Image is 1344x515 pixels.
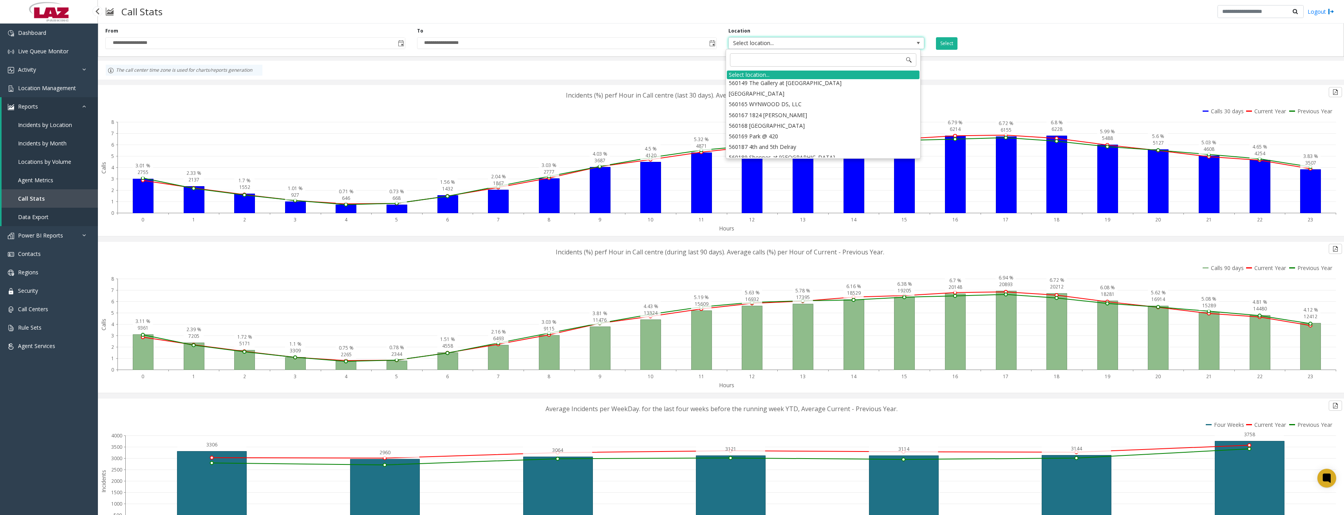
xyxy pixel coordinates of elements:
text: 5 [111,153,114,160]
text: 2.33 % [186,170,201,176]
text: 20893 [999,281,1013,288]
text: 1867 [493,180,504,187]
a: Call Stats [2,189,98,208]
text: 17395 [796,294,810,301]
text: 2 [243,216,246,223]
text: 1432 [442,185,453,192]
img: 'icon' [8,104,14,110]
text: 0 [141,216,144,223]
text: 9 [598,216,601,223]
text: 1000 [111,500,122,507]
img: 'icon' [8,343,14,350]
text: 6 [111,298,114,305]
text: 2 [111,187,114,194]
text: 0 [141,373,144,380]
text: 2777 [544,169,555,175]
text: 5 [395,216,398,223]
a: Logout [1308,7,1334,16]
span: Dashboard [18,29,46,36]
img: 'icon' [8,288,14,294]
text: 9361 [137,325,148,331]
text: 2137 [188,176,199,183]
text: 5.19 % [694,294,709,301]
text: 646 [342,195,350,201]
a: Incidents by Month [2,134,98,152]
text: 5.32 % [694,136,709,143]
text: 9115 [544,325,555,332]
text: 0.75 % [339,345,354,351]
text: 5.62 % [1151,289,1166,296]
text: 16914 [1151,296,1165,303]
text: 3.03 % [542,162,556,169]
text: 8 [547,373,550,380]
text: 17 [1003,216,1008,223]
img: logout [1328,7,1334,16]
text: 4871 [696,143,707,149]
text: 2000 [111,478,122,484]
text: 6.72 % [999,120,1013,127]
text: 3064 [552,447,564,453]
text: 20212 [1050,283,1064,290]
text: 5.6 % [1152,133,1164,140]
text: 2.04 % [491,173,506,180]
text: 8 [111,119,114,125]
text: 20 [1155,216,1161,223]
text: 5.03 % [1201,139,1216,146]
text: 16 [952,373,958,380]
text: 16932 [745,296,759,303]
text: 3 [111,332,114,339]
text: 3306 [206,441,217,448]
text: 4558 [442,343,453,349]
text: 0.73 % [389,188,404,195]
text: 1.01 % [288,185,303,192]
text: 5.63 % [745,289,760,296]
text: 14 [851,216,857,223]
text: 5.99 % [1100,128,1115,135]
h3: Call Stats [117,2,166,21]
text: 11476 [593,317,607,323]
text: 4.81 % [1252,299,1267,305]
text: Calls [100,162,107,174]
text: 5.08 % [1201,296,1216,302]
button: Export to pdf [1329,87,1342,97]
text: 3.11 % [135,318,150,325]
text: 22 [1257,216,1263,223]
text: 7205 [188,333,199,339]
span: Locations by Volume [18,158,71,165]
text: 1552 [239,184,250,190]
text: 3114 [898,446,910,452]
text: Hours [719,225,734,232]
li: 560169 Park @ 420 [727,131,919,141]
text: Incidents (%) perf Hour in Call centre (during last 90 days). Average calls (%) per Hour of Curre... [556,248,884,256]
text: 6.16 % [846,283,861,290]
text: 4000 [111,432,122,439]
img: 'icon' [8,85,14,92]
text: 5 [111,310,114,316]
button: Export to pdf [1329,244,1342,254]
text: 20 [1155,373,1161,380]
text: 5488 [1102,135,1113,141]
text: 14 [851,373,857,380]
text: 4.03 % [593,151,607,157]
text: 3687 [594,157,605,164]
text: 1 [192,216,195,223]
span: Power BI Reports [18,232,63,239]
a: Incidents by Location [2,116,98,134]
text: 6.7 % [949,277,961,284]
text: 0 [111,210,114,216]
span: Call Stats [18,195,45,202]
li: 560167 1824 [PERSON_NAME] [727,110,919,120]
text: 927 [291,192,299,198]
text: 2960 [379,449,390,456]
text: 12 [749,216,755,223]
text: 2.16 % [491,328,506,335]
text: 17 [1003,373,1008,380]
text: 0.71 % [339,188,354,195]
text: 4.65 % [1252,143,1267,150]
text: 3309 [290,347,301,354]
text: 6.38 % [897,281,912,287]
text: 19 [1105,216,1110,223]
text: 668 [392,195,401,201]
text: 21 [1206,216,1212,223]
text: 6155 [1001,127,1012,133]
